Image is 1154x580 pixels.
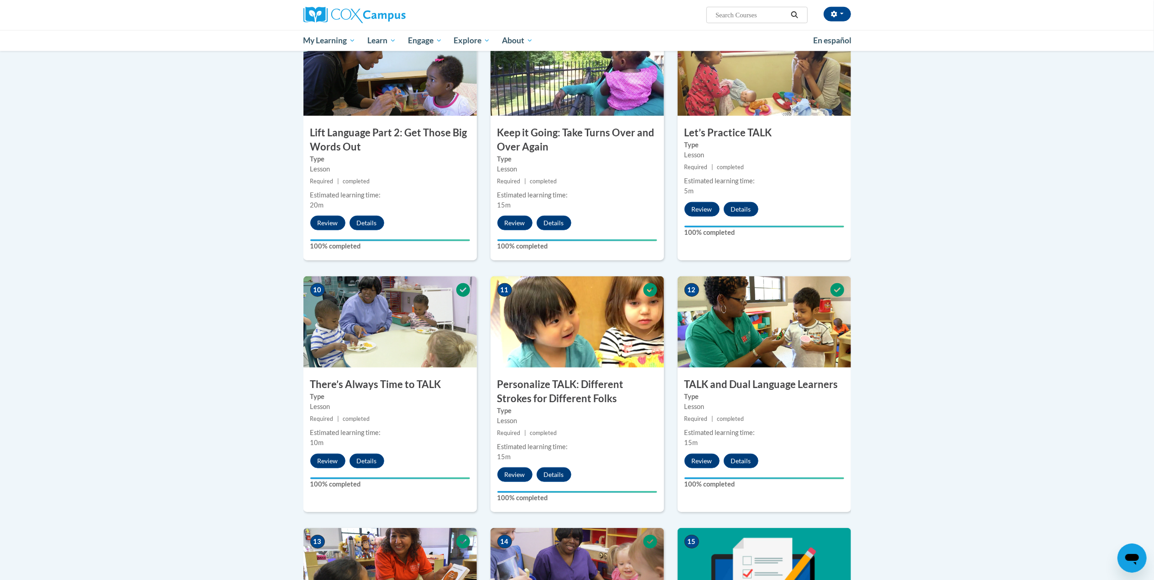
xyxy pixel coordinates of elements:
button: Details [537,467,571,482]
img: Course Image [491,276,664,368]
span: | [711,415,713,422]
a: En español [808,31,858,50]
div: Your progress [310,239,470,241]
div: Lesson [310,164,470,174]
h3: There’s Always Time to TALK [303,378,477,392]
a: Learn [361,30,402,51]
span: Required [684,164,708,171]
span: completed [717,164,744,171]
span: 14 [497,535,512,549]
span: Engage [408,35,442,46]
span: 10m [310,439,324,446]
img: Course Image [678,25,851,116]
h3: Keep it Going: Take Turns Over and Over Again [491,126,664,154]
img: Course Image [678,276,851,368]
span: Required [310,415,334,422]
span: En español [814,36,852,45]
div: Lesson [684,150,844,160]
span: 10 [310,283,325,297]
button: Account Settings [824,7,851,21]
div: Estimated learning time: [497,442,657,452]
h3: Personalize TALK: Different Strokes for Different Folks [491,378,664,406]
span: 15 [684,535,699,549]
span: 20m [310,201,324,209]
button: Review [684,202,720,217]
div: Lesson [310,402,470,412]
div: Main menu [290,30,865,51]
label: Type [310,154,470,164]
img: Course Image [303,276,477,368]
span: | [711,164,713,171]
input: Search Courses [715,10,788,21]
div: Estimated learning time: [310,190,470,200]
label: 100% completed [684,228,844,238]
button: Review [310,454,345,468]
button: Review [684,454,720,468]
label: Type [497,154,657,164]
span: Learn [367,35,396,46]
div: Estimated learning time: [310,428,470,438]
span: | [524,430,526,436]
div: Your progress [684,477,844,479]
button: Search [788,10,801,21]
button: Details [724,454,758,468]
label: 100% completed [310,479,470,489]
button: Review [497,467,533,482]
label: 100% completed [497,241,657,251]
span: Required [497,430,521,436]
div: Your progress [684,226,844,228]
div: Lesson [497,416,657,426]
span: 12 [684,283,699,297]
h3: TALK and Dual Language Learners [678,378,851,392]
span: Required [497,178,521,185]
span: completed [343,415,370,422]
span: completed [530,178,557,185]
span: Required [684,415,708,422]
iframe: Button to launch messaging window [1117,544,1147,573]
h3: Let’s Practice TALK [678,126,851,140]
span: About [502,35,533,46]
span: Explore [454,35,490,46]
label: Type [310,392,470,402]
img: Course Image [491,25,664,116]
span: | [524,178,526,185]
label: 100% completed [497,493,657,503]
img: Cox Campus [303,7,406,23]
h3: Lift Language Part 2: Get Those Big Words Out [303,126,477,154]
div: Lesson [684,402,844,412]
label: Type [684,140,844,150]
span: 13 [310,535,325,549]
div: Lesson [497,164,657,174]
a: Engage [402,30,448,51]
span: 5m [684,187,694,195]
span: | [337,415,339,422]
span: completed [530,430,557,436]
a: Cox Campus [303,7,477,23]
button: Details [350,216,384,230]
label: 100% completed [684,479,844,489]
div: Estimated learning time: [497,190,657,200]
button: Review [310,216,345,230]
label: 100% completed [310,241,470,251]
span: completed [343,178,370,185]
span: completed [717,415,744,422]
button: Details [537,216,571,230]
span: 11 [497,283,512,297]
button: Details [350,454,384,468]
span: | [337,178,339,185]
a: My Learning [298,30,362,51]
div: Estimated learning time: [684,428,844,438]
span: 15m [497,453,511,461]
span: My Learning [303,35,355,46]
label: Type [497,406,657,416]
span: 15m [684,439,698,446]
span: 15m [497,201,511,209]
img: Course Image [303,25,477,116]
div: Your progress [497,491,657,493]
button: Details [724,202,758,217]
a: Explore [448,30,496,51]
span: Required [310,178,334,185]
div: Your progress [497,239,657,241]
div: Your progress [310,477,470,479]
label: Type [684,392,844,402]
